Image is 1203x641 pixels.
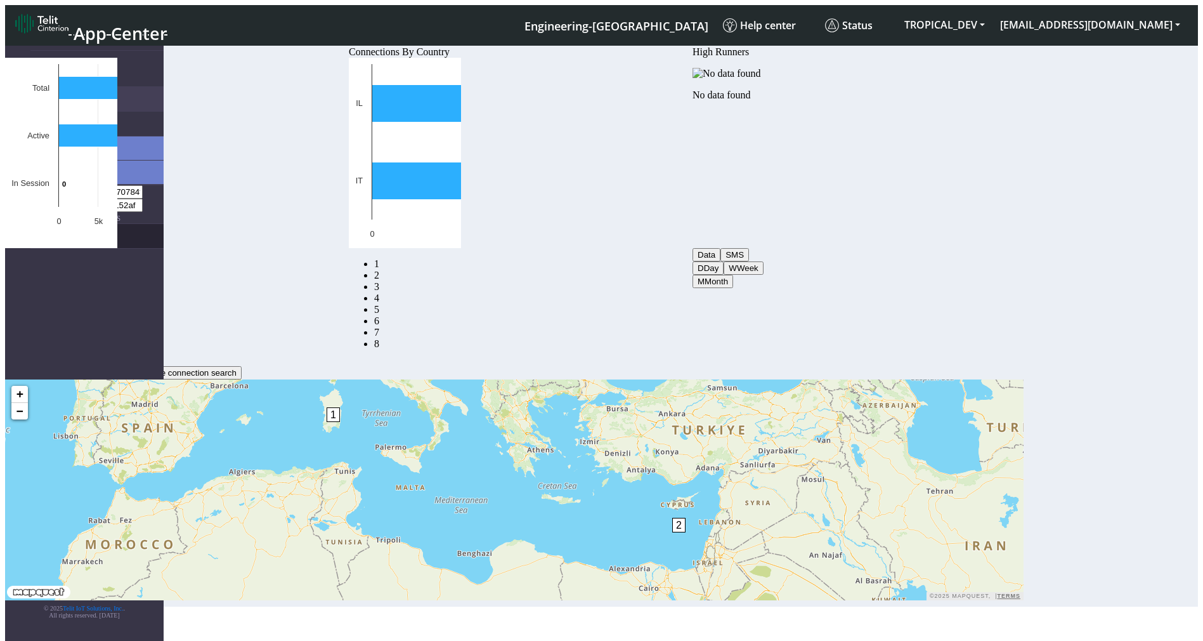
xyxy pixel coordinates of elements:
text: 0 [56,216,61,226]
span: M [698,277,705,286]
button: [EMAIL_ADDRESS][DOMAIN_NAME] [992,13,1188,36]
span: W [729,263,737,273]
div: Connections By Country [349,46,461,58]
a: Connections By Carrier [374,293,379,303]
span: Help center [723,18,796,32]
a: 14 Days Trend [374,315,379,326]
button: Data [693,248,720,261]
span: Engineering-[GEOGRAPHIC_DATA] [524,18,708,34]
span: Day [704,263,719,273]
span: Status [825,18,873,32]
span: Week [737,263,758,273]
text: 5k [94,216,103,226]
span: 2 [672,518,686,532]
a: Telit IoT Solutions, Inc. [63,605,124,612]
text: In Session [11,178,49,188]
a: Help center [718,13,820,37]
span: Month [705,277,728,286]
span: App Center [74,22,167,45]
div: High Runners [693,46,803,58]
p: © 2025 . [5,605,164,612]
text: 0 [370,229,374,239]
img: logo-telit-cinterion-gw-new.png [15,13,68,34]
a: Not Connected for 30 days [374,338,379,349]
div: ©2025 MapQuest, | [927,592,1024,600]
text: 0 [62,180,66,188]
text: IT [356,176,363,185]
a: Terms [998,593,1021,599]
a: Connections By Country [374,258,379,269]
span: D [698,263,704,273]
a: App Center [15,10,166,41]
img: knowledge.svg [723,18,737,32]
button: SMS [720,248,749,261]
a: Connectivity Management [30,51,164,86]
img: No data found [693,68,761,79]
text: Total [32,83,49,93]
button: DDay [693,261,724,275]
a: Usage per Country [374,281,379,292]
div: 1 [327,407,339,446]
button: MMonth [693,275,733,288]
button: WWeek [724,261,763,275]
span: 1 [327,407,340,422]
text: IL [356,98,363,108]
nav: Summary paging [349,258,461,350]
a: Your current platform instance [524,13,708,37]
text: Active [27,131,49,140]
a: Carrier [374,270,379,281]
p: No data found [693,89,803,101]
a: Zoom in [11,386,28,403]
a: Zoom out [11,403,28,420]
a: Usage by Carrier [374,304,379,315]
a: Status [820,13,897,37]
div: LOCATION OF CONNECTIONS [5,366,1024,380]
img: status.svg [825,18,839,32]
button: TROPICAL_DEV [897,13,992,36]
button: Use connection search [145,366,242,380]
a: Zero Session [374,327,379,338]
